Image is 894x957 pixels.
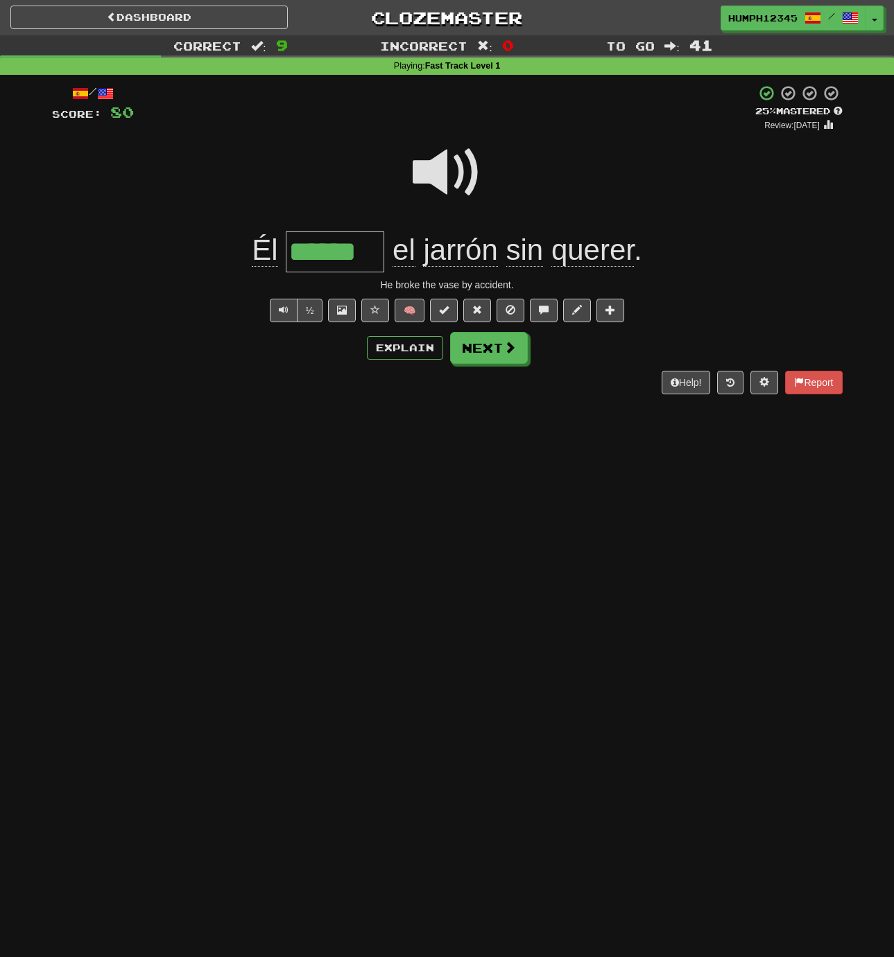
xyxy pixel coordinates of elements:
[251,40,266,52] span: :
[380,39,467,53] span: Incorrect
[367,336,443,360] button: Explain
[395,299,424,322] button: 🧠
[430,299,458,322] button: Set this sentence to 100% Mastered (alt+m)
[52,108,102,120] span: Score:
[110,103,134,121] span: 80
[276,37,288,53] span: 9
[52,278,843,292] div: He broke the vase by accident.
[328,299,356,322] button: Show image (alt+x)
[563,299,591,322] button: Edit sentence (alt+d)
[270,299,298,322] button: Play sentence audio (ctl+space)
[384,234,642,267] span: .
[764,121,820,130] small: Review: [DATE]
[606,39,655,53] span: To go
[530,299,558,322] button: Discuss sentence (alt+u)
[755,105,776,116] span: 25 %
[721,6,866,30] a: HUMPH12345 /
[425,61,501,71] strong: Fast Track Level 1
[52,85,134,102] div: /
[502,37,514,53] span: 0
[361,299,389,322] button: Favorite sentence (alt+f)
[497,299,524,322] button: Ignore sentence (alt+i)
[173,39,241,53] span: Correct
[506,234,544,267] span: sin
[10,6,288,29] a: Dashboard
[463,299,491,322] button: Reset to 0% Mastered (alt+r)
[717,371,743,394] button: Round history (alt+y)
[728,12,798,24] span: HUMPH12345
[664,40,680,52] span: :
[450,332,528,364] button: Next
[755,105,843,118] div: Mastered
[662,371,711,394] button: Help!
[596,299,624,322] button: Add to collection (alt+a)
[785,371,842,394] button: Report
[477,40,492,52] span: :
[252,234,277,267] span: Él
[551,234,634,267] span: querer
[689,37,713,53] span: 41
[393,234,415,267] span: el
[297,299,323,322] button: ½
[309,6,586,30] a: Clozemaster
[828,11,835,21] span: /
[423,234,497,267] span: jarrón
[267,299,323,322] div: Text-to-speech controls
